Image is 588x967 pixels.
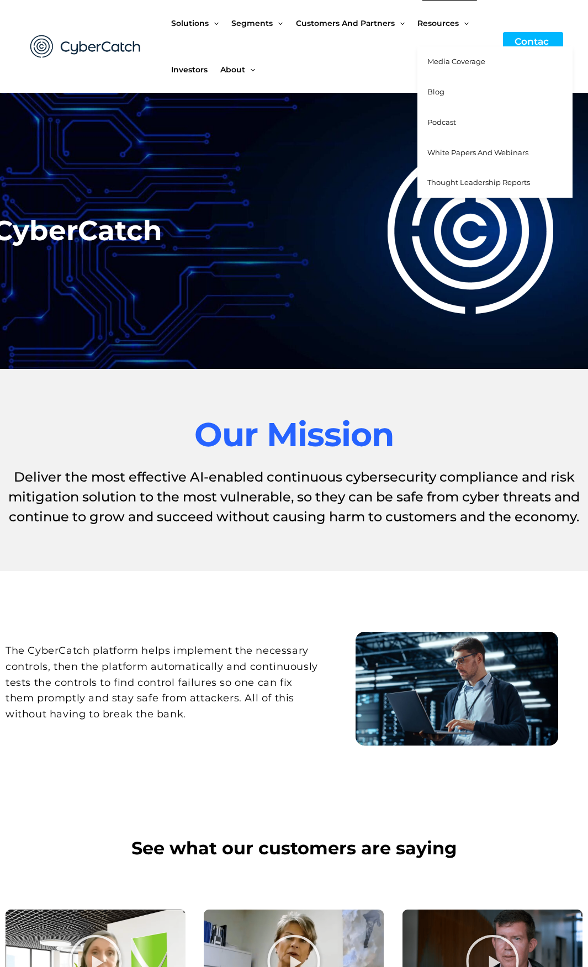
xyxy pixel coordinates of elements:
span: Media Coverage [427,57,485,66]
a: White Papers and Webinars [417,138,573,168]
span: Podcast [427,118,456,126]
span: White Papers and Webinars [427,148,528,157]
span: Blog [427,87,444,96]
span: About [220,46,245,93]
a: Blog [417,77,573,107]
h2: Our Mission [6,413,582,456]
a: Investors [171,46,220,93]
img: CyberCatch [19,24,152,70]
a: Contact Us [503,32,563,61]
span: Investors [171,46,208,93]
a: Podcast [417,107,573,138]
h1: Deliver the most effective AI-enabled continuous cybersecurity compliance and risk mitigation sol... [6,467,582,527]
h2: See what our customers are saying [6,837,582,860]
span: Menu Toggle [245,46,255,93]
span: Thought Leadership Reports [427,178,530,187]
h2: The CyberCatch platform helps implement the necessary controls, then the platform automatically a... [6,643,321,722]
a: Media Coverage [417,46,573,77]
a: Thought Leadership Reports [417,167,573,198]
